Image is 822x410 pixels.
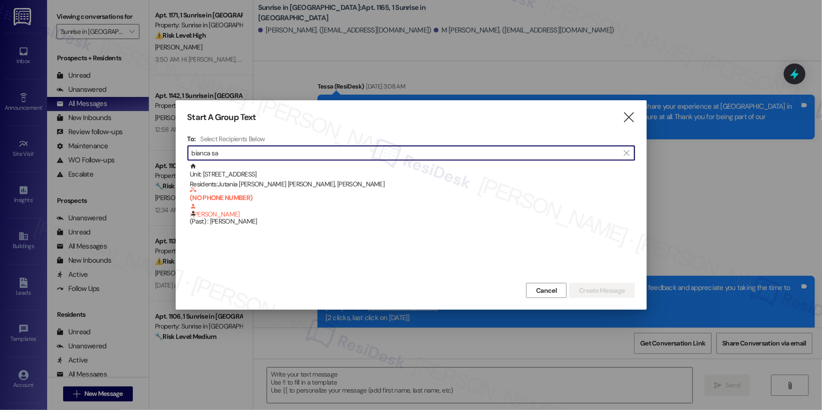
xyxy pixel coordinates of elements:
span: Create Message [579,286,625,296]
i:  [624,149,629,157]
div: Unit: [STREET_ADDRESS] [190,163,635,190]
h4: Select Recipients Below [200,135,265,143]
button: Cancel [526,283,567,298]
button: Clear text [619,146,635,160]
div: (Past) : [PERSON_NAME] [190,210,635,226]
b: (NO PHONE NUMBER) [190,186,635,202]
input: Search for any contact or apartment [192,146,619,160]
div: Unit: [STREET_ADDRESS]Residents:Jutania [PERSON_NAME] [PERSON_NAME], [PERSON_NAME] [187,163,635,186]
div: (Past) : [PERSON_NAME] [187,210,635,233]
h3: Start A Group Text [187,112,256,123]
i:  [622,113,635,122]
h3: To: [187,135,196,143]
span: Cancel [536,286,557,296]
div: (NO PHONE NUMBER) : [PERSON_NAME] [187,186,635,210]
div: : [PERSON_NAME] [190,186,635,220]
div: Residents: Jutania [PERSON_NAME] [PERSON_NAME], [PERSON_NAME] [190,179,635,189]
button: Create Message [569,283,635,298]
